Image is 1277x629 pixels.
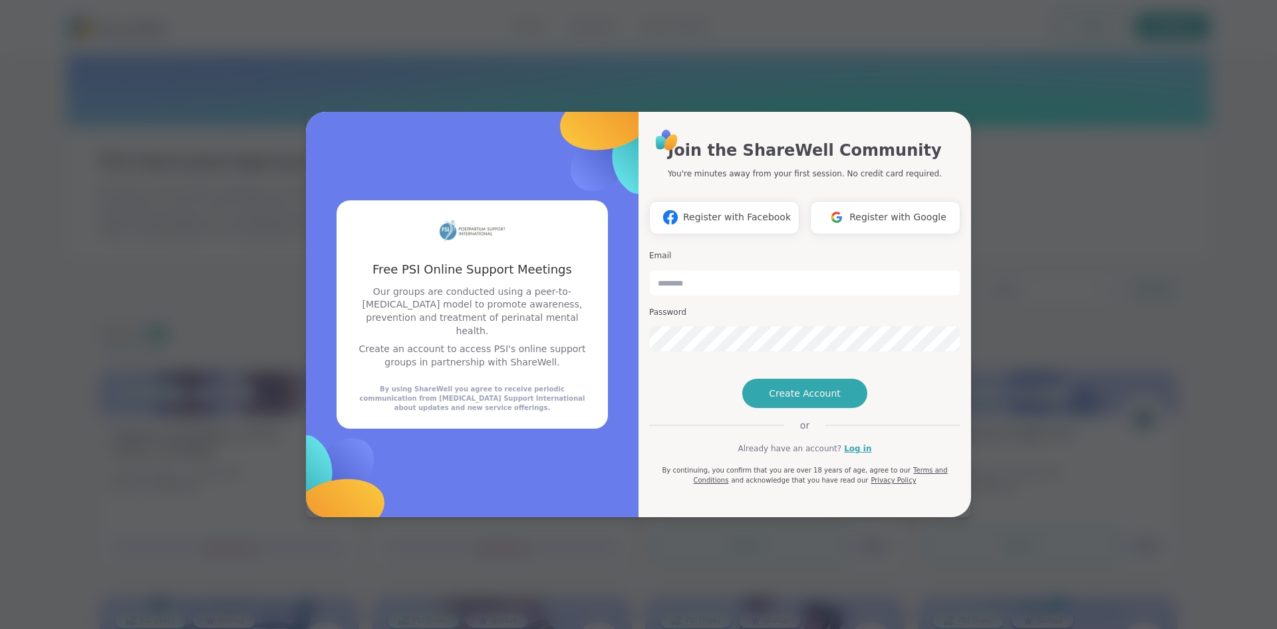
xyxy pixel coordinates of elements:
img: ShareWell Logomark [219,373,444,598]
h1: Join the ShareWell Community [668,138,941,162]
button: Create Account [742,379,867,408]
span: Already have an account? [738,443,841,455]
a: Terms and Conditions [693,467,947,484]
span: Create Account [769,387,841,400]
button: Register with Facebook [649,201,799,234]
div: By using ShareWell you agree to receive periodic communication from [MEDICAL_DATA] Support Intern... [353,385,592,413]
h3: Password [649,307,960,318]
img: ShareWell Logo [652,125,682,155]
p: Our groups are conducted using a peer-to-[MEDICAL_DATA] model to promote awareness, prevention an... [353,286,592,337]
button: Register with Google [810,201,960,234]
a: Log in [844,443,871,455]
img: ShareWell Logomark [501,31,726,256]
span: Register with Google [849,210,946,224]
a: Privacy Policy [871,477,916,484]
p: You're minutes away from your first session. No credit card required. [668,168,942,180]
h3: Email [649,250,960,262]
span: Register with Facebook [683,210,791,224]
p: Create an account to access PSI's online support groups in partnership with ShareWell. [353,343,592,369]
h3: Free PSI Online Support Meetings [353,261,592,278]
img: ShareWell Logomark [824,205,849,230]
span: and acknowledge that you have read our [731,477,868,484]
span: By continuing, you confirm that you are over 18 years of age, agree to our [662,467,911,474]
img: ShareWell Logomark [658,205,683,230]
span: or [784,419,825,432]
img: partner logo [439,216,505,245]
